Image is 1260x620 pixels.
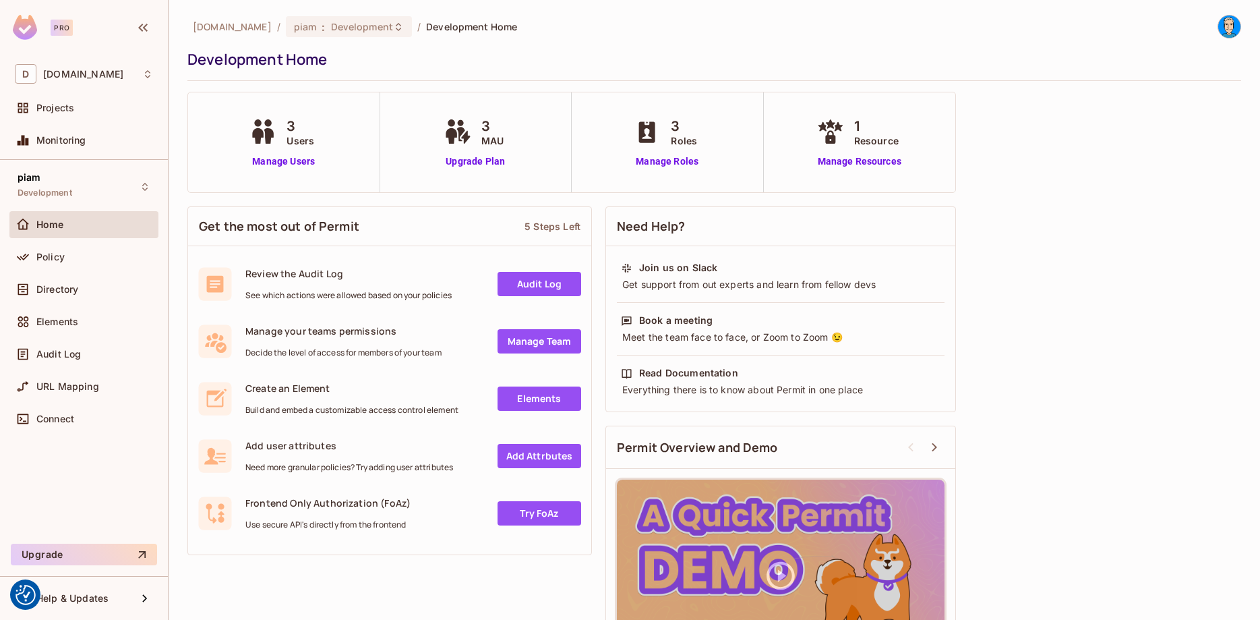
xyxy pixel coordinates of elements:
div: Read Documentation [639,366,738,380]
span: : [321,22,326,32]
span: Roles [671,134,697,148]
span: Create an Element [245,382,458,395]
a: Manage Team [498,329,581,354]
a: Audit Log [498,272,581,296]
span: Workspace: datev.de [43,69,123,80]
div: Get support from out experts and learn from fellow devs [621,278,940,291]
div: Join us on Slack [639,261,717,275]
div: Development Home [187,49,1234,69]
button: Upgrade [11,544,157,565]
span: Development [331,20,393,33]
span: Directory [36,284,78,295]
a: Manage Users [246,154,321,169]
span: Projects [36,103,74,113]
a: Elements [498,387,581,411]
span: the active workspace [193,20,272,33]
a: Manage Roles [630,154,704,169]
span: 3 [287,116,314,136]
span: Monitoring [36,135,86,146]
span: MAU [481,134,504,148]
span: Decide the level of access for members of your team [245,347,442,358]
div: Book a meeting [639,314,713,327]
img: SReyMgAAAABJRU5ErkJggg== [13,15,37,40]
div: Pro [51,20,73,36]
span: 3 [671,116,697,136]
li: / [417,20,421,33]
span: piam [294,20,317,33]
span: URL Mapping [36,381,99,392]
span: Review the Audit Log [245,267,452,280]
a: Add Attrbutes [498,444,581,468]
span: See which actions were allowed based on your policies [245,290,452,301]
div: Everything there is to know about Permit in one place [621,383,940,397]
a: Manage Resources [814,154,905,169]
li: / [277,20,280,33]
img: Revisit consent button [16,585,36,605]
span: Need more granular policies? Try adding user attributes [245,462,453,473]
span: Connect [36,414,74,424]
span: D [15,64,36,84]
span: Home [36,219,64,230]
span: Manage your teams permissions [245,325,442,337]
span: Development Home [426,20,517,33]
span: 3 [481,116,504,136]
span: Help & Updates [36,593,109,604]
span: piam [18,172,41,183]
div: Meet the team face to face, or Zoom to Zoom 😉 [621,331,940,344]
span: Elements [36,316,78,327]
img: Lieb, Jannik [1218,16,1240,38]
span: 1 [854,116,899,136]
span: Build and embed a customizable access control element [245,405,458,416]
button: Consent Preferences [16,585,36,605]
span: Add user attributes [245,439,453,452]
span: Use secure API's directly from the frontend [245,519,411,530]
span: Need Help? [617,218,686,235]
a: Upgrade Plan [441,154,510,169]
span: Permit Overview and Demo [617,439,778,456]
span: Users [287,134,314,148]
span: Resource [854,134,899,148]
span: Audit Log [36,349,81,360]
span: Development [18,188,72,198]
a: Try FoAz [498,501,581,526]
span: Get the most out of Permit [199,218,359,235]
span: Policy [36,252,65,262]
span: Frontend Only Authorization (FoAz) [245,497,411,509]
div: 5 Steps Left [524,220,580,233]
